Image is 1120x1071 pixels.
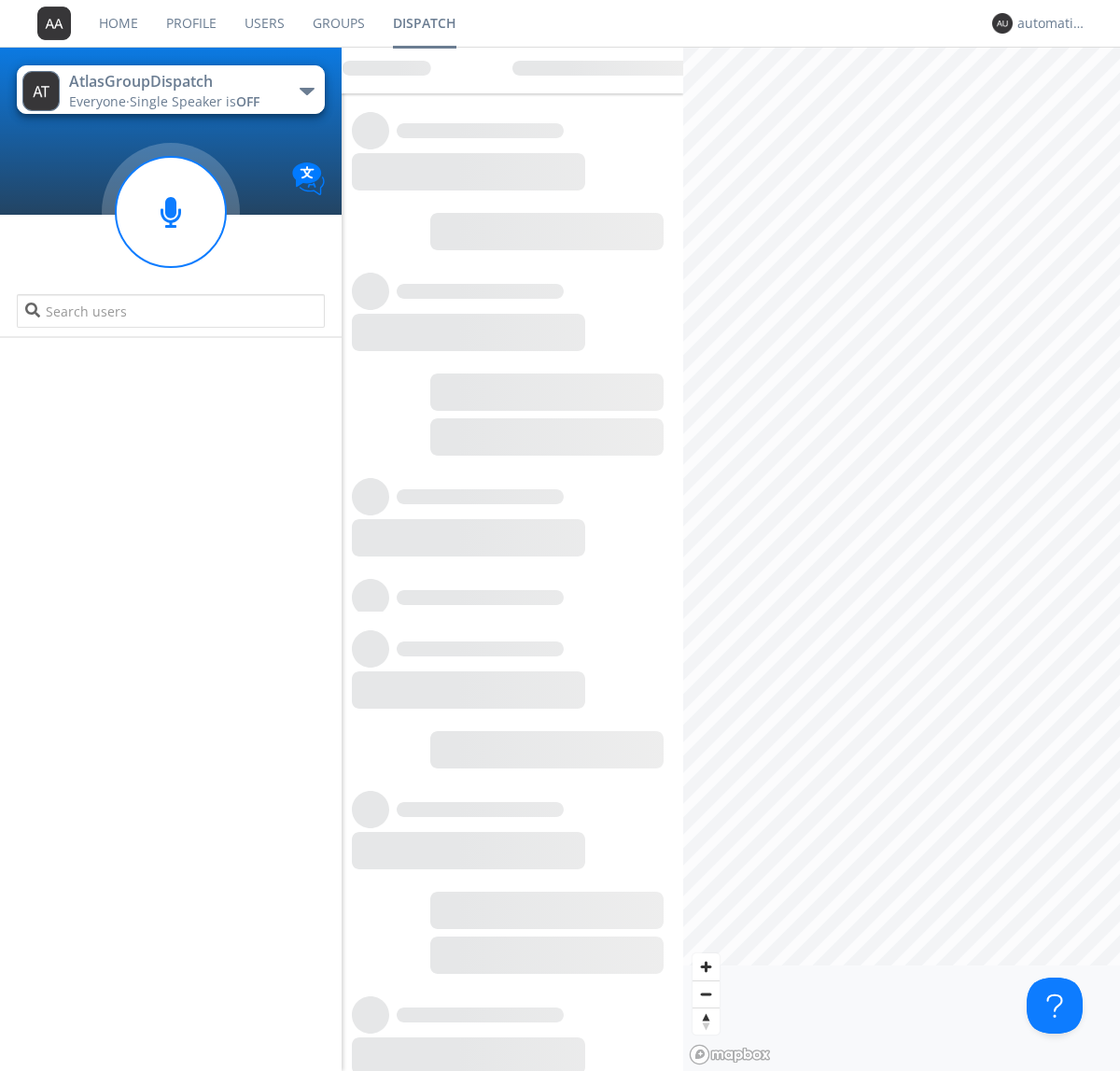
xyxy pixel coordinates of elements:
input: Search users [17,294,324,328]
span: Reset bearing to north [693,1008,720,1035]
span: Zoom out [693,981,720,1008]
span: Single Speaker is [130,92,259,110]
a: Mapbox logo [689,1044,771,1065]
button: Zoom out [693,980,720,1008]
img: 373638.png [992,13,1013,34]
div: AtlasGroupDispatch [69,71,279,92]
iframe: Toggle Customer Support [1027,978,1083,1034]
img: 373638.png [22,71,60,111]
div: Everyone · [69,92,279,111]
span: OFF [236,92,259,110]
button: AtlasGroupDispatchEveryone·Single Speaker isOFF [17,65,324,114]
div: automation+atlas+default+group+org2 [1017,14,1087,33]
button: Reset bearing to north [693,1008,720,1035]
button: Zoom in [693,953,720,980]
img: 373638.png [37,7,71,40]
img: Translation enabled [292,162,325,195]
